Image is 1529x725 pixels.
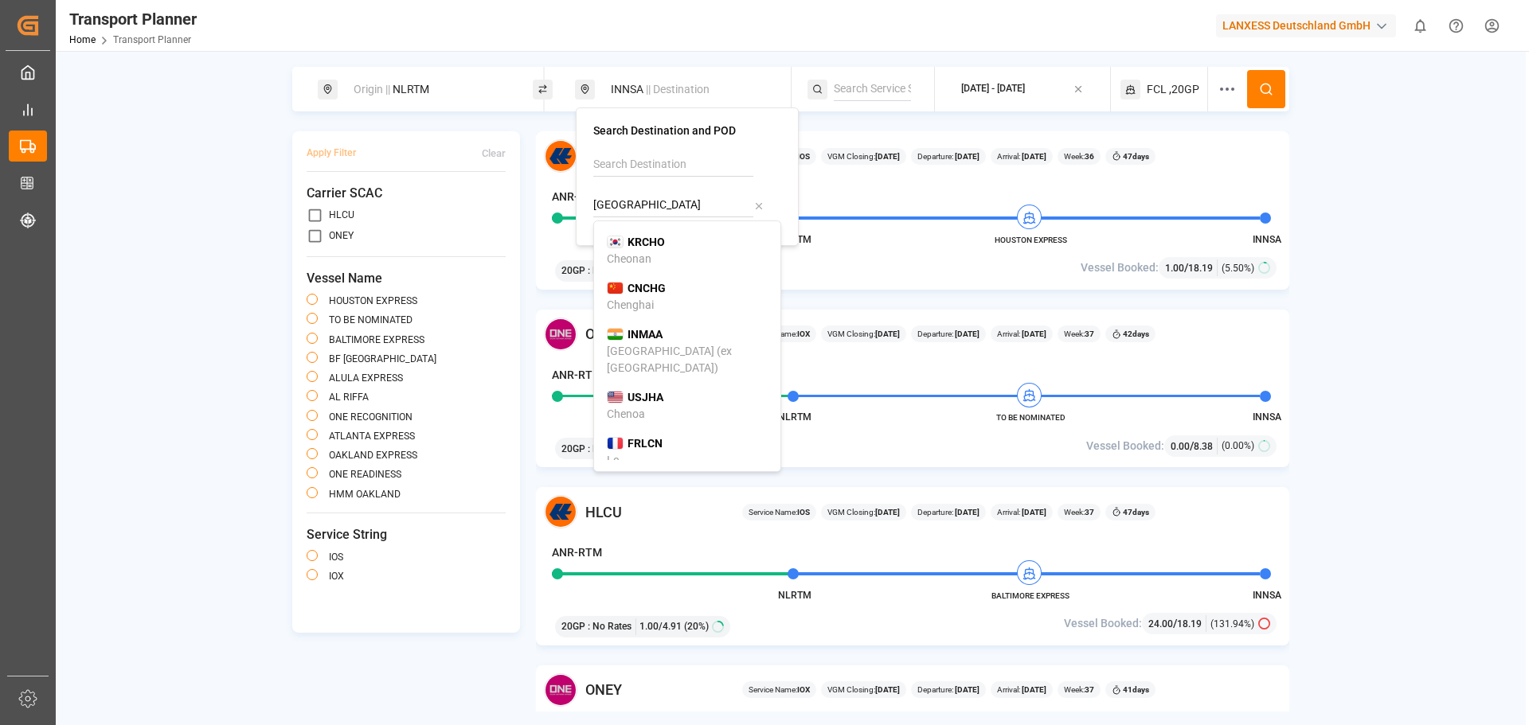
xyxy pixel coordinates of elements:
[607,343,768,376] div: [GEOGRAPHIC_DATA] (ex [GEOGRAPHIC_DATA])
[329,231,354,240] label: ONEY
[1020,508,1046,516] b: [DATE]
[1177,618,1202,630] span: 18.19
[585,501,622,523] span: HLCU
[1171,438,1218,454] div: /
[987,411,1074,423] span: TO BE NOMINATED
[1216,14,1396,37] div: LANXESS Deutschland GmbH
[1165,259,1218,276] div: /
[628,328,663,341] b: INMAA
[778,411,811,423] span: NLRTM
[607,328,624,341] img: country
[639,619,682,633] span: 1.00 / 4.91
[329,431,415,441] label: ATLANTA EXPRESS
[329,335,424,345] label: BALTIMORE EXPRESS
[588,263,632,278] span: : No Rates
[628,437,663,450] b: FRLCN
[1064,684,1094,696] span: Week:
[1085,685,1094,694] b: 37
[1081,259,1159,276] span: Vessel Booked:
[987,590,1074,602] span: BALTIMORE EXPRESS
[1064,328,1094,340] span: Week:
[997,328,1046,340] span: Arrival:
[797,329,810,338] b: IOX
[329,470,401,479] label: ONE READINESS
[1085,152,1094,161] b: 36
[307,525,506,544] span: Service String
[1402,8,1438,44] button: show 0 new notifications
[827,328,900,340] span: VGM Closing:
[607,437,624,450] img: country
[329,412,413,422] label: ONE RECOGNITION
[797,152,810,161] b: IOS
[329,571,344,581] label: IOX
[1188,263,1213,274] span: 18.19
[875,685,900,694] b: [DATE]
[1222,261,1254,275] span: (5.50%)
[69,34,96,45] a: Home
[544,673,577,707] img: Carrier
[1123,508,1149,516] b: 47 days
[1169,81,1199,98] span: ,20GP
[1064,150,1094,162] span: Week:
[1020,152,1046,161] b: [DATE]
[684,619,709,633] span: (20%)
[628,236,665,248] b: KRCHO
[329,373,403,383] label: ALULA EXPRESS
[1222,439,1254,453] span: (0.00%)
[1253,234,1281,245] span: INNSA
[1123,152,1149,161] b: 47 days
[593,193,753,217] input: Search POD
[875,329,900,338] b: [DATE]
[628,282,666,294] b: CNCHG
[585,323,622,345] span: ONEY
[344,75,516,104] div: NLRTM
[953,329,980,338] b: [DATE]
[827,506,900,518] span: VGM Closing:
[1253,590,1281,601] span: INNSA
[329,552,343,562] label: IOS
[961,82,1025,96] div: [DATE] - [DATE]
[997,684,1046,696] span: Arrival:
[329,354,436,364] label: BF [GEOGRAPHIC_DATA]
[1194,441,1213,452] span: 8.38
[329,489,401,499] label: HMM OAKLAND
[329,210,354,220] label: HLCU
[601,75,773,104] div: INNSA
[827,150,900,162] span: VGM Closing:
[778,590,811,601] span: NLRTM
[1148,615,1206,632] div: /
[1085,329,1094,338] b: 37
[561,263,585,278] span: 20GP
[561,619,585,633] span: 20GP
[607,406,645,423] div: Chenoa
[917,684,980,696] span: Departure:
[1020,685,1046,694] b: [DATE]
[552,189,602,205] h4: ANR-RTM
[588,619,632,633] span: : No Rates
[552,367,602,384] h4: ANR-RTM
[749,506,810,518] span: Service Name:
[1020,329,1046,338] b: [DATE]
[1147,81,1167,98] span: FCL
[607,452,768,485] div: Le Chesnay/[GEOGRAPHIC_DATA]
[987,234,1074,246] span: HOUSTON EXPRESS
[797,685,810,694] b: IOX
[1148,618,1173,630] span: 24.00
[1123,685,1149,694] b: 41 days
[544,139,577,173] img: Carrier
[1064,615,1142,632] span: Vessel Booked:
[607,297,654,314] div: Chenghai
[797,508,810,516] b: IOS
[917,506,980,518] span: Departure:
[1210,617,1254,631] span: (131.94%)
[593,125,781,136] h4: Search Destination and POD
[307,184,506,203] span: Carrier SCAC
[588,442,632,456] span: : No Rates
[329,296,417,306] label: HOUSTON EXPRESS
[1253,411,1281,423] span: INNSA
[1216,10,1402,41] button: LANXESS Deutschland GmbH
[953,508,980,516] b: [DATE]
[607,282,624,294] img: country
[354,83,390,95] span: Origin ||
[607,251,651,267] div: Cheonan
